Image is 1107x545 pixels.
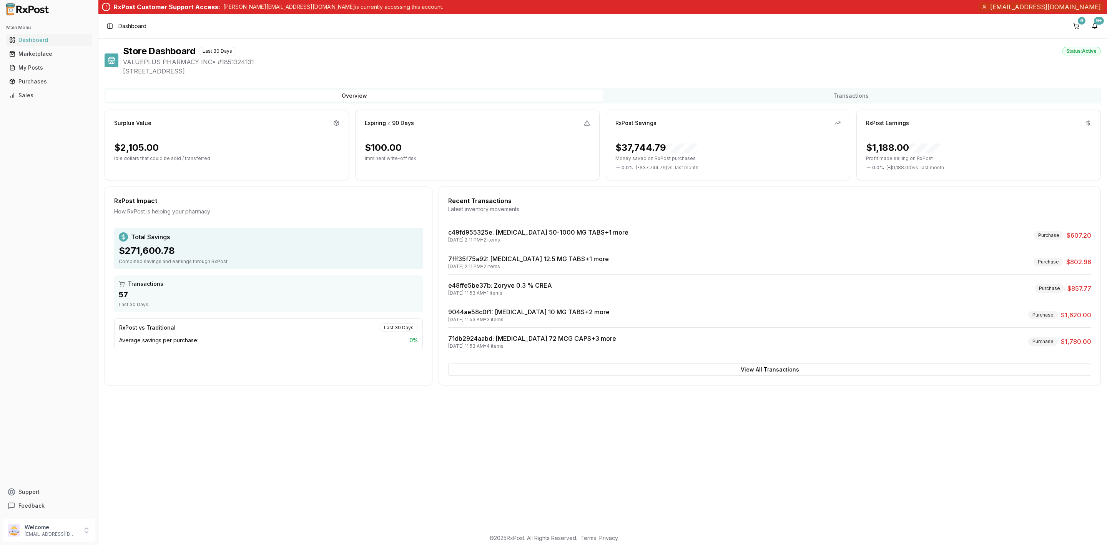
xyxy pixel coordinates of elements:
[599,535,618,541] a: Privacy
[866,119,909,127] div: RxPost Earnings
[3,62,95,74] button: My Posts
[6,47,92,61] a: Marketplace
[114,2,220,12] div: RxPost Customer Support Access:
[131,232,170,242] span: Total Savings
[128,280,163,288] span: Transactions
[990,2,1101,12] span: [EMAIL_ADDRESS][DOMAIN_NAME]
[603,90,1099,102] button: Transactions
[25,531,78,537] p: [EMAIL_ADDRESS][DOMAIN_NAME]
[119,245,418,257] div: $271,600.78
[448,263,609,270] div: [DATE] 2:11 PM • 2 items
[18,502,45,510] span: Feedback
[106,90,603,102] button: Overview
[6,61,92,75] a: My Posts
[448,317,610,323] div: [DATE] 11:53 AM • 3 items
[365,142,402,154] div: $100.00
[9,64,89,72] div: My Posts
[3,48,95,60] button: Marketplace
[580,535,596,541] a: Terms
[3,499,95,513] button: Feedback
[1089,20,1101,32] button: 9+
[9,50,89,58] div: Marketplace
[380,323,418,332] div: Last 30 Days
[119,324,176,332] div: RxPost vs Traditional
[3,75,95,88] button: Purchases
[365,155,590,162] p: Imminent write-off risk
[448,282,552,289] a: e48ffe5be37b: Zoryve 0.3 % CREA
[448,205,1091,213] div: Latest inventory movements
[1034,231,1064,240] div: Purchase
[866,142,940,154] div: $1,188.00
[9,92,89,99] div: Sales
[123,57,1101,67] span: VALUEPLUS PHARMACY INC • # 1851324131
[1035,284,1064,293] div: Purchase
[119,289,418,300] div: 57
[119,258,418,265] div: Combined savings and earnings through RxPost
[3,34,95,46] button: Dashboard
[9,36,89,44] div: Dashboard
[3,3,52,15] img: RxPost Logo
[866,155,1091,162] p: Profit made selling on RxPost
[615,142,697,154] div: $37,744.79
[118,22,146,30] nav: breadcrumb
[6,25,92,31] h2: Main Menu
[3,485,95,499] button: Support
[448,228,628,236] a: c49fd955325e: [MEDICAL_DATA] 50-1000 MG TABS+1 more
[119,337,198,344] span: Average savings per purchase:
[448,343,616,349] div: [DATE] 11:53 AM • 4 items
[3,89,95,102] button: Sales
[448,237,628,243] div: [DATE] 2:11 PM • 2 items
[1028,337,1058,346] div: Purchase
[448,255,609,263] a: 7fff35f75a92: [MEDICAL_DATA] 12.5 MG TABS+1 more
[615,155,841,162] p: Money saved on RxPost purchases
[1066,257,1091,267] span: $802.96
[1067,284,1091,293] span: $857.77
[1028,311,1058,319] div: Purchase
[6,75,92,88] a: Purchases
[123,45,195,57] h1: Store Dashboard
[615,119,657,127] div: RxPost Savings
[223,3,443,11] p: [PERSON_NAME][EMAIL_ADDRESS][DOMAIN_NAME] is currently accessing this account.
[448,290,552,296] div: [DATE] 11:53 AM • 1 items
[448,335,616,342] a: 71db2924aabd: [MEDICAL_DATA] 72 MCG CAPS+3 more
[25,523,78,531] p: Welcome
[118,22,146,30] span: Dashboard
[622,165,633,171] span: 0.0 %
[1061,337,1091,346] span: $1,780.00
[6,88,92,102] a: Sales
[448,308,610,316] a: 9044ae58c0f1: [MEDICAL_DATA] 10 MG TABS+2 more
[409,337,418,344] span: 0 %
[114,155,339,162] p: Idle dollars that could be sold / transferred
[9,78,89,85] div: Purchases
[6,33,92,47] a: Dashboard
[1070,20,1082,32] button: 6
[123,67,1101,76] span: [STREET_ADDRESS]
[119,302,418,308] div: Last 30 Days
[448,363,1091,376] button: View All Transactions
[1061,310,1091,320] span: $1,620.00
[365,119,414,127] div: Expiring ≤ 90 Days
[114,119,151,127] div: Surplus Value
[636,165,698,171] span: ( - $37,744.79 ) vs. last month
[114,142,159,154] div: $2,105.00
[1067,231,1091,240] span: $607.20
[1034,258,1063,266] div: Purchase
[114,208,423,215] div: How RxPost is helping your pharmacy
[448,196,1091,205] div: Recent Transactions
[198,47,236,55] div: Last 30 Days
[1078,17,1085,25] div: 6
[872,165,884,171] span: 0.0 %
[1094,17,1104,25] div: 9+
[8,524,20,537] img: User avatar
[1062,47,1101,55] div: Status: Active
[886,165,944,171] span: ( - $1,188.00 ) vs. last month
[114,196,423,205] div: RxPost Impact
